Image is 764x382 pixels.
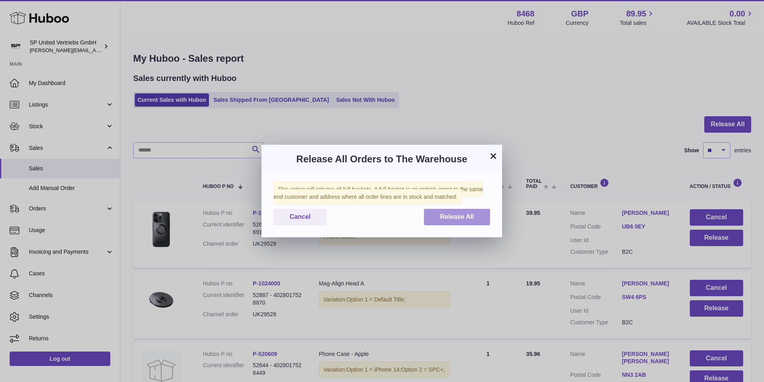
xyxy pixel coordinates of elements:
span: This action will release all full baskets. A full basket is an order/s going to the same end cust... [274,182,483,204]
button: Cancel [274,209,326,225]
button: Release All [424,209,490,225]
h3: Release All Orders to The Warehouse [274,153,490,166]
button: × [488,151,498,161]
span: Cancel [290,213,310,220]
span: Release All [440,213,474,220]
